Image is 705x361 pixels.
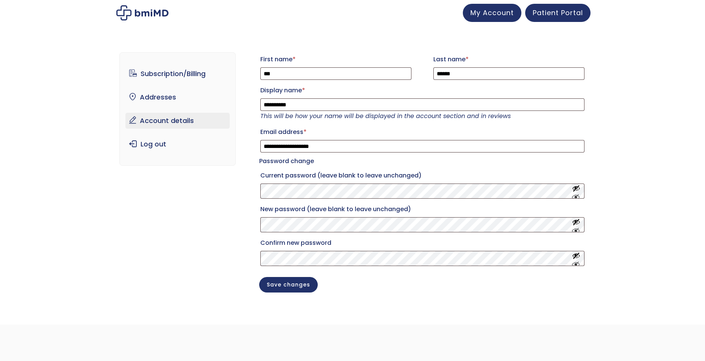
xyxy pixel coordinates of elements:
[470,8,514,17] span: My Account
[260,112,511,120] em: This will be how your name will be displayed in the account section and in reviews
[533,8,583,17] span: Patient Portal
[463,4,521,22] a: My Account
[119,52,236,166] nav: Account pages
[116,5,169,20] img: My account
[259,277,318,293] button: Save changes
[260,126,584,138] label: Email address
[260,53,411,65] label: First name
[259,156,314,166] legend: Password change
[572,218,580,232] button: Show password
[260,84,584,96] label: Display name
[260,170,584,182] label: Current password (leave blank to leave unchanged)
[433,53,584,65] label: Last name
[572,252,580,266] button: Show password
[125,89,230,105] a: Addresses
[525,4,591,22] a: Patient Portal
[125,136,230,152] a: Log out
[260,203,584,215] label: New password (leave blank to leave unchanged)
[572,184,580,198] button: Show password
[260,237,584,249] label: Confirm new password
[125,66,230,82] a: Subscription/Billing
[125,113,230,129] a: Account details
